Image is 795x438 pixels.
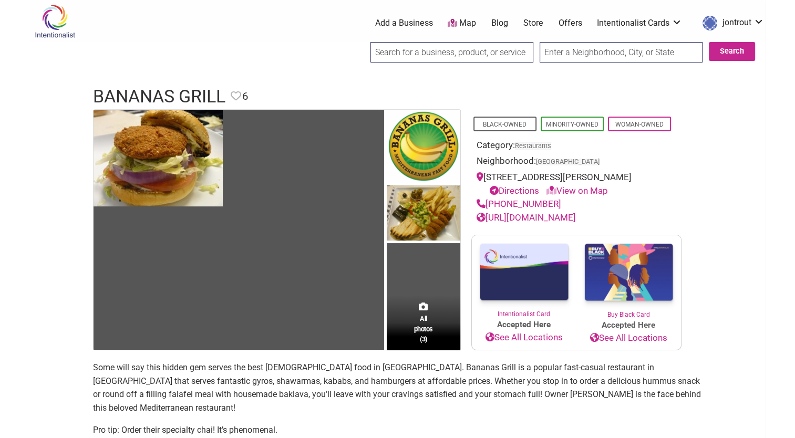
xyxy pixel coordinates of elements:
[472,235,576,309] img: Intentionalist Card
[242,88,248,105] span: 6
[490,185,539,196] a: Directions
[472,319,576,331] span: Accepted Here
[546,121,598,128] a: Minority-Owned
[576,331,681,345] a: See All Locations
[93,423,703,437] p: Pro tip: Order their specialty chai! It’s phenomenal.
[477,154,676,171] div: Neighborhood:
[472,235,576,319] a: Intentionalist Card
[546,185,608,196] a: View on Map
[515,142,551,150] a: Restaurants
[540,42,703,62] input: Enter a Neighborhood, City, or State
[93,84,225,109] h1: Bananas Grill
[576,319,681,331] span: Accepted Here
[231,91,241,101] i: Favorite
[697,14,764,33] a: jontrout
[477,139,676,155] div: Category:
[559,17,582,29] a: Offers
[576,235,681,319] a: Buy Black Card
[375,17,432,29] a: Add a Business
[477,171,676,197] div: [STREET_ADDRESS][PERSON_NAME]
[472,331,576,345] a: See All Locations
[483,121,526,128] a: Black-Owned
[414,314,433,343] span: All photos (3)
[491,17,508,29] a: Blog
[523,17,543,29] a: Store
[448,17,476,29] a: Map
[709,42,755,61] button: Search
[576,235,681,310] img: Buy Black Card
[477,212,576,223] a: [URL][DOMAIN_NAME]
[370,42,533,62] input: Search for a business, product, or service
[30,4,80,38] img: Intentionalist
[597,17,682,29] a: Intentionalist Cards
[536,159,600,165] span: [GEOGRAPHIC_DATA]
[477,199,561,209] a: [PHONE_NUMBER]
[615,121,664,128] a: Woman-Owned
[93,361,703,414] p: Some will say this hidden gem serves the best [DEMOGRAPHIC_DATA] food in [GEOGRAPHIC_DATA]. Banan...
